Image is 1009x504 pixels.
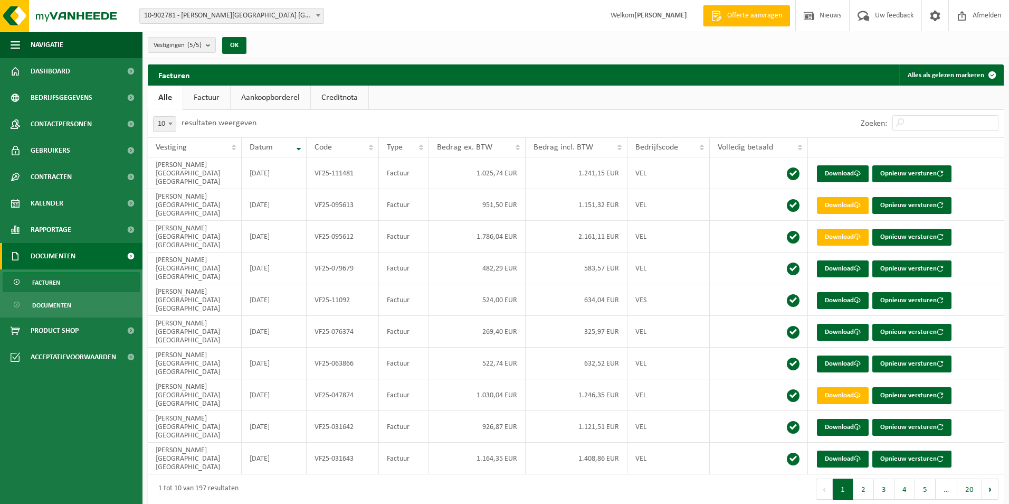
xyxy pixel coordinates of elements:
[379,443,429,474] td: Factuur
[156,143,187,152] span: Vestiging
[817,387,869,404] a: Download
[833,479,853,500] button: 1
[187,42,202,49] count: (5/5)
[379,157,429,189] td: Factuur
[242,443,307,474] td: [DATE]
[307,348,378,379] td: VF25-063866
[817,260,869,277] a: Download
[429,316,526,348] td: 269,40 EUR
[148,379,242,411] td: [PERSON_NAME][GEOGRAPHIC_DATA] [GEOGRAPHIC_DATA]
[379,316,429,348] td: Factuur
[526,316,627,348] td: 325,97 EUR
[429,157,526,189] td: 1.025,74 EUR
[379,284,429,316] td: Factuur
[627,157,710,189] td: VEL
[31,243,75,269] span: Documenten
[817,197,869,214] a: Download
[872,292,951,309] button: Opnieuw versturen
[307,411,378,443] td: VF25-031642
[872,419,951,436] button: Opnieuw versturen
[242,316,307,348] td: [DATE]
[379,348,429,379] td: Factuur
[627,284,710,316] td: VES
[148,316,242,348] td: [PERSON_NAME][GEOGRAPHIC_DATA] [GEOGRAPHIC_DATA]
[725,11,785,21] span: Offerte aanvragen
[183,86,230,110] a: Factuur
[627,348,710,379] td: VEL
[627,253,710,284] td: VEL
[153,480,239,499] div: 1 tot 10 van 197 resultaten
[627,411,710,443] td: VEL
[872,387,951,404] button: Opnieuw versturen
[379,221,429,253] td: Factuur
[817,165,869,182] a: Download
[242,253,307,284] td: [DATE]
[703,5,790,26] a: Offerte aanvragen
[627,189,710,221] td: VEL
[387,143,403,152] span: Type
[936,479,957,500] span: …
[31,190,63,217] span: Kalender
[32,273,60,293] span: Facturen
[31,318,79,344] span: Product Shop
[307,189,378,221] td: VF25-095613
[242,189,307,221] td: [DATE]
[139,8,324,24] span: 10-902781 - STACI BELGIUM NV - ZOERSEL
[874,479,894,500] button: 3
[307,443,378,474] td: VF25-031643
[311,86,368,110] a: Creditnota
[242,379,307,411] td: [DATE]
[872,324,951,341] button: Opnieuw versturen
[816,479,833,500] button: Previous
[817,356,869,372] a: Download
[526,411,627,443] td: 1.121,51 EUR
[148,221,242,253] td: [PERSON_NAME][GEOGRAPHIC_DATA] [GEOGRAPHIC_DATA]
[242,157,307,189] td: [DATE]
[526,253,627,284] td: 583,57 EUR
[894,479,915,500] button: 4
[231,86,310,110] a: Aankoopborderel
[31,85,92,111] span: Bedrijfsgegevens
[899,64,1003,86] button: Alles als gelezen markeren
[3,272,140,292] a: Facturen
[148,443,242,474] td: [PERSON_NAME][GEOGRAPHIC_DATA] [GEOGRAPHIC_DATA]
[307,221,378,253] td: VF25-095612
[429,443,526,474] td: 1.164,35 EUR
[957,479,982,500] button: 20
[307,316,378,348] td: VF25-076374
[148,348,242,379] td: [PERSON_NAME][GEOGRAPHIC_DATA] [GEOGRAPHIC_DATA]
[148,411,242,443] td: [PERSON_NAME][GEOGRAPHIC_DATA] [GEOGRAPHIC_DATA]
[148,37,216,53] button: Vestigingen(5/5)
[222,37,246,54] button: OK
[307,379,378,411] td: VF25-047874
[31,344,116,370] span: Acceptatievoorwaarden
[148,253,242,284] td: [PERSON_NAME][GEOGRAPHIC_DATA] [GEOGRAPHIC_DATA]
[853,479,874,500] button: 2
[307,157,378,189] td: VF25-111481
[872,260,951,277] button: Opnieuw versturen
[526,189,627,221] td: 1.151,32 EUR
[31,111,92,137] span: Contactpersonen
[627,379,710,411] td: VEL
[250,143,273,152] span: Datum
[153,116,176,132] span: 10
[817,451,869,468] a: Download
[307,253,378,284] td: VF25-079679
[140,8,323,23] span: 10-902781 - STACI BELGIUM NV - ZOERSEL
[634,12,687,20] strong: [PERSON_NAME]
[3,295,140,315] a: Documenten
[627,221,710,253] td: VEL
[526,348,627,379] td: 632,52 EUR
[872,451,951,468] button: Opnieuw versturen
[817,419,869,436] a: Download
[534,143,593,152] span: Bedrag incl. BTW
[437,143,492,152] span: Bedrag ex. BTW
[872,356,951,372] button: Opnieuw versturen
[379,189,429,221] td: Factuur
[31,58,70,85] span: Dashboard
[31,217,71,243] span: Rapportage
[429,411,526,443] td: 926,87 EUR
[429,379,526,411] td: 1.030,04 EUR
[817,292,869,309] a: Download
[526,284,627,316] td: 634,04 EUR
